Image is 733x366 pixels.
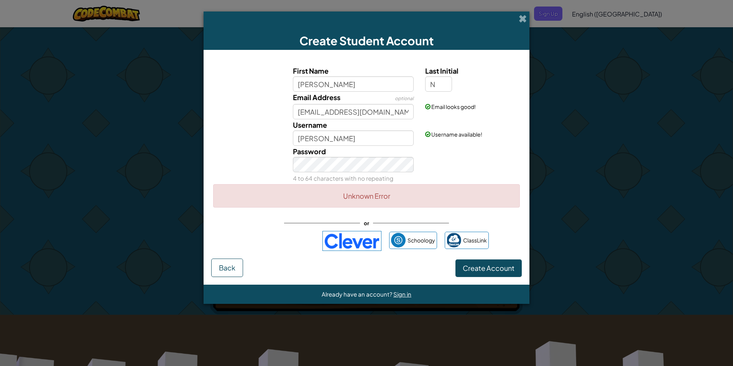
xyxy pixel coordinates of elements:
a: Sign in [393,290,411,298]
span: Schoology [408,235,435,246]
small: 4 to 64 characters with no repeating [293,175,393,182]
div: Unknown Error [213,184,520,208]
span: or [360,218,373,229]
span: Password [293,147,326,156]
span: Back [219,263,235,272]
iframe: Sign in with Google Button [241,232,319,249]
span: Already have an account? [322,290,393,298]
img: classlink-logo-small.png [447,233,461,247]
span: Email looks good! [431,103,476,110]
button: Create Account [455,259,522,277]
span: Username available! [431,131,482,138]
span: Create Student Account [299,33,434,48]
span: Email Address [293,93,340,102]
span: optional [395,96,414,101]
img: schoology.png [391,233,406,247]
span: Username [293,120,327,129]
span: Last Initial [425,66,459,75]
span: ClassLink [463,235,487,246]
img: clever-logo-blue.png [322,231,381,251]
span: First Name [293,66,329,75]
button: Back [211,259,243,277]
